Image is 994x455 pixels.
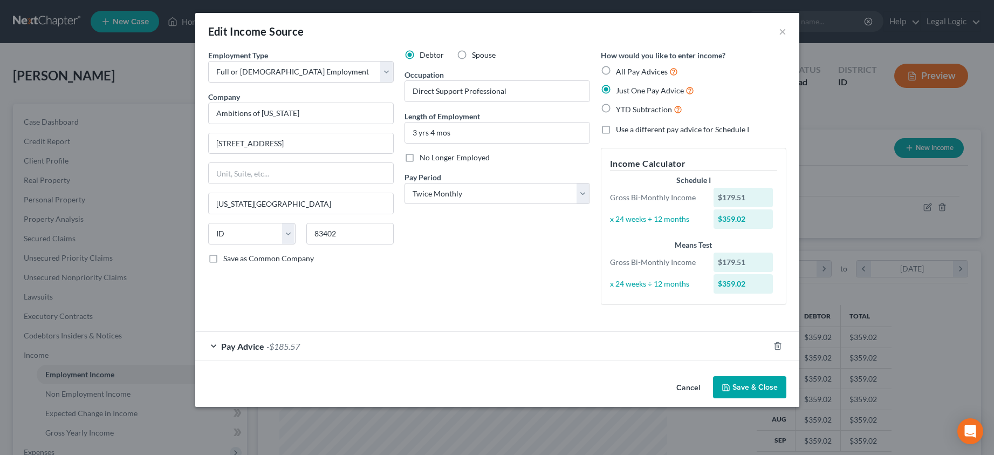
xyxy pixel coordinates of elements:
span: Debtor [420,50,444,59]
span: All Pay Advices [616,67,668,76]
span: -$185.57 [266,341,300,351]
div: $359.02 [714,274,773,294]
div: Gross Bi-Monthly Income [605,257,709,268]
span: Spouse [472,50,496,59]
label: Occupation [405,69,444,80]
div: Schedule I [610,175,777,186]
span: Employment Type [208,51,268,60]
span: Just One Pay Advice [616,86,684,95]
label: Length of Employment [405,111,480,122]
span: Pay Period [405,173,441,182]
div: $359.02 [714,209,773,229]
div: Gross Bi-Monthly Income [605,192,709,203]
span: Pay Advice [221,341,264,351]
span: No Longer Employed [420,153,490,162]
div: $179.51 [714,253,773,272]
input: Enter address... [209,133,393,154]
input: Unit, Suite, etc... [209,163,393,184]
button: Save & Close [713,376,786,399]
input: Enter city... [209,193,393,214]
h5: Income Calculator [610,157,777,171]
div: Edit Income Source [208,24,304,39]
input: ex: 2 years [405,123,589,143]
span: Save as Common Company [223,254,314,263]
div: Open Intercom Messenger [957,418,983,444]
div: Means Test [610,240,777,250]
button: Cancel [668,377,709,399]
span: Company [208,92,240,101]
div: $179.51 [714,188,773,207]
button: × [779,25,786,38]
input: -- [405,81,589,101]
label: How would you like to enter income? [601,50,725,61]
span: Use a different pay advice for Schedule I [616,125,749,134]
input: Search company by name... [208,103,394,124]
input: Enter zip... [306,223,394,245]
div: x 24 weeks ÷ 12 months [605,279,709,289]
div: x 24 weeks ÷ 12 months [605,214,709,225]
span: YTD Subtraction [616,105,672,114]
